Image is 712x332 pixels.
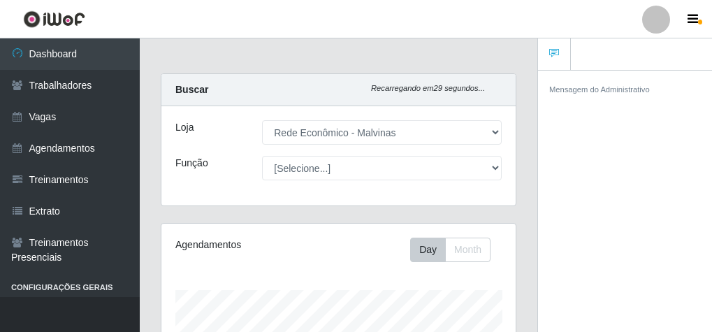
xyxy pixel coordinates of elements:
[549,85,650,94] small: Mensagem do Administrativo
[23,10,85,28] img: CoreUI Logo
[410,238,446,262] button: Day
[175,120,194,135] label: Loja
[175,238,299,252] div: Agendamentos
[371,84,485,92] i: Recarregando em 29 segundos...
[410,238,502,262] div: Toolbar with button groups
[410,238,491,262] div: First group
[175,156,208,171] label: Função
[175,84,208,95] strong: Buscar
[445,238,491,262] button: Month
